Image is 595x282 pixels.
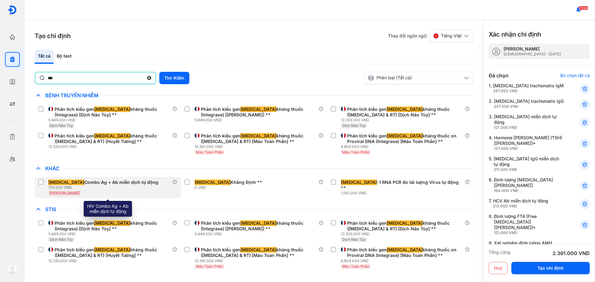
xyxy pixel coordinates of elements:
div: Đã chọn [489,72,509,79]
div: Bỏ chọn tất cả [560,73,590,78]
div: HCV Ab miễn dịch tự động [493,198,548,209]
div: [DEMOGRAPHIC_DATA] - [DATE] [504,52,561,57]
div: Phân loại (Tất cả) [368,75,463,81]
div: 6.804.000 VND [341,258,465,263]
div: 247.000 VND [493,89,564,93]
div: 170.000 VND [48,185,161,190]
div: Bộ test [54,50,75,64]
span: [MEDICAL_DATA] [387,133,423,139]
span: Máu Toàn Phần [342,264,369,269]
div: 1. [489,83,565,93]
div: Phân tích kiểu gen kháng thuốc ([MEDICAL_DATA] & RT) [Máu Toàn Phần] ** [201,133,316,144]
span: [MEDICAL_DATA] [240,247,276,253]
div: Định lượng [MEDICAL_DATA] [[PERSON_NAME]] [494,177,565,193]
div: 121.000 VND [494,125,565,130]
div: Phân tích kiểu gen kháng thuốc (Integrase) [[PERSON_NAME]] ** [201,220,316,232]
button: Huỷ [489,262,508,274]
span: Máu Toàn Phần [196,264,223,269]
div: 5.849.000 VND [48,118,172,123]
div: 5. [489,156,565,172]
span: [MEDICAL_DATA] [48,180,84,185]
div: Định lượng FT4 (Free [MEDICAL_DATA]) [[PERSON_NAME]]* [494,214,565,235]
span: [MEDICAL_DATA] [240,106,276,112]
span: Dịch Não Tủy [50,237,73,242]
div: Phân tích kiểu gen kháng thuốc (Integrase) [[PERSON_NAME]] ** [201,106,316,118]
span: [MEDICAL_DATA] [94,106,130,112]
div: Hormone [PERSON_NAME] (TSH) [[PERSON_NAME]]* [494,135,565,151]
div: 217.000 VND [494,167,565,172]
div: 12.333.000 VND [341,232,465,236]
div: Phân tích kiểu gen kháng thuốc (Integrase) [Dịch Não Tủy] ** [55,106,170,118]
div: 10.561.000 VND [195,144,319,149]
div: [PERSON_NAME] [504,46,561,52]
span: Khác [42,165,63,171]
div: 5.849.000 VND [195,232,319,236]
div: Thay đổi ngôn ngữ: [388,30,474,42]
span: Tiếng Việt [441,33,462,39]
span: [MEDICAL_DATA] [387,106,423,112]
div: -1 RNA PCR đo tải lượng Virus tự động ** [341,180,462,191]
div: 164.000 VND [494,188,565,193]
div: 6. [489,177,565,193]
span: [MEDICAL_DATA] [387,247,423,253]
div: Phân tích kiểu gen kháng thuốc ([MEDICAL_DATA] & RT) [Huyết Tương] ** [55,133,170,144]
div: Khẳng Định ** [195,180,262,185]
div: Phân tích kiểu gen kháng thuốc on Proviral DNA (Integrase) [Máu Toàn Phần] ** [347,133,462,144]
div: 247.000 VND [494,104,564,109]
div: Tất cả [35,50,54,64]
div: Phân tích kiểu gen kháng thuốc (Integrase) [Dịch Não Tủy] ** [55,220,170,232]
span: 7226 [579,6,588,10]
span: [MEDICAL_DATA] [240,220,276,226]
div: 9. [489,240,565,262]
div: 1.150.000 VND [341,191,465,196]
span: Dịch Não Tủy [342,123,366,128]
div: Phân tích kiểu gen kháng thuốc ([MEDICAL_DATA] & RT) [Dịch Não Tủy] ** [347,106,462,118]
span: [MEDICAL_DATA] [94,247,130,253]
img: logo [7,265,17,275]
div: 137.000 VND [494,146,565,151]
div: 7. [489,198,565,209]
div: Phân tích kiểu gen kháng thuốc ([MEDICAL_DATA] & RT) [Huyết Tương] ** [55,247,170,258]
div: 12.333.000 VND [48,258,172,263]
span: Máu Toàn Phần [196,150,223,154]
div: 5.849.000 VND [48,232,172,236]
span: Dịch Não Tủy [50,123,73,128]
div: 12.333.000 VND [341,118,465,123]
div: 121.000 VND [494,230,565,235]
div: Phân tích kiểu gen kháng thuốc ([MEDICAL_DATA] & RT) [Dịch Não Tủy] ** [347,220,462,232]
div: 3. [489,114,565,130]
div: 5.849.000 VND [195,118,319,123]
div: 6.804.000 VND [341,144,465,149]
div: Xét nghiệm định lượng AMH ([MEDICAL_DATA]) [[PERSON_NAME]] [494,240,565,262]
span: [MEDICAL_DATA] [195,180,231,185]
div: Phân tích kiểu gen kháng thuốc on Proviral DNA (Integrase) [Máu Toàn Phần] ** [347,247,462,258]
div: Tổng cộng [489,249,510,257]
div: 2. [489,98,565,109]
div: 0 VND [195,185,265,190]
span: STIs [42,206,59,212]
div: [MEDICAL_DATA] trachomatis IgG [494,98,564,109]
div: [MEDICAL_DATA] IgG miễn dịch tự động [494,156,565,172]
span: [MEDICAL_DATA] [387,220,423,226]
span: [PERSON_NAME] [50,191,80,195]
button: Tìm Kiếm [159,72,189,84]
div: 2.391.000 VND [553,249,590,257]
div: 4. [489,135,565,151]
span: [MEDICAL_DATA] [240,133,276,139]
div: 12.333.000 VND [48,144,172,149]
div: Combo Ag + Ab miễn dịch tự động [48,180,158,185]
span: Dịch Não Tủy [342,237,366,242]
h3: Tạo chỉ định [35,32,71,40]
button: Tạo chỉ định [511,262,590,274]
div: 10.561.000 VND [195,258,319,263]
span: [MEDICAL_DATA] [341,180,377,185]
span: [MEDICAL_DATA] [94,220,130,226]
h3: Xác nhận chỉ định [489,30,541,39]
span: Bệnh Truyền Nhiễm [42,92,102,98]
img: logo [8,5,17,15]
div: 8. [489,214,565,235]
span: Máu Toàn Phần [342,150,369,154]
span: [MEDICAL_DATA] [94,133,130,139]
div: [MEDICAL_DATA] miễn dịch tự động [494,114,565,130]
div: Phân tích kiểu gen kháng thuốc ([MEDICAL_DATA] & RT) [Máu Toàn Phần] ** [201,247,316,258]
